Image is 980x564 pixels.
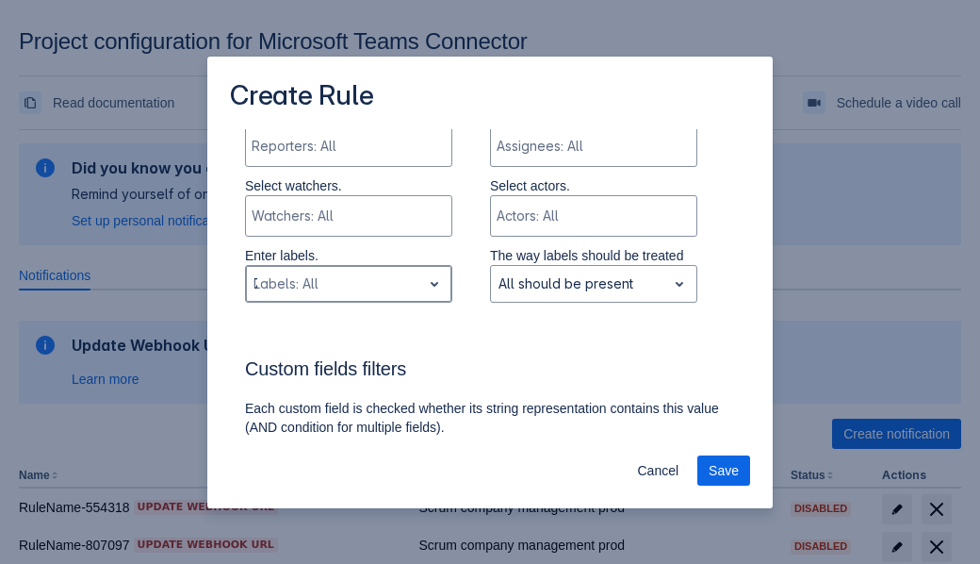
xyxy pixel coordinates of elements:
[490,176,697,195] p: Select actors.
[245,399,735,437] p: Each custom field is checked whether its string representation contains this value (AND condition...
[245,246,452,265] p: Enter labels.
[637,456,678,486] span: Cancel
[245,176,452,195] p: Select watchers.
[697,456,750,486] button: Save
[490,246,697,265] p: The way labels should be treated
[245,357,735,388] h3: Custom fields filters
[423,273,446,295] span: open
[709,456,739,486] span: Save
[626,456,690,486] button: Cancel
[230,79,374,116] h3: Create Rule
[668,273,691,295] span: open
